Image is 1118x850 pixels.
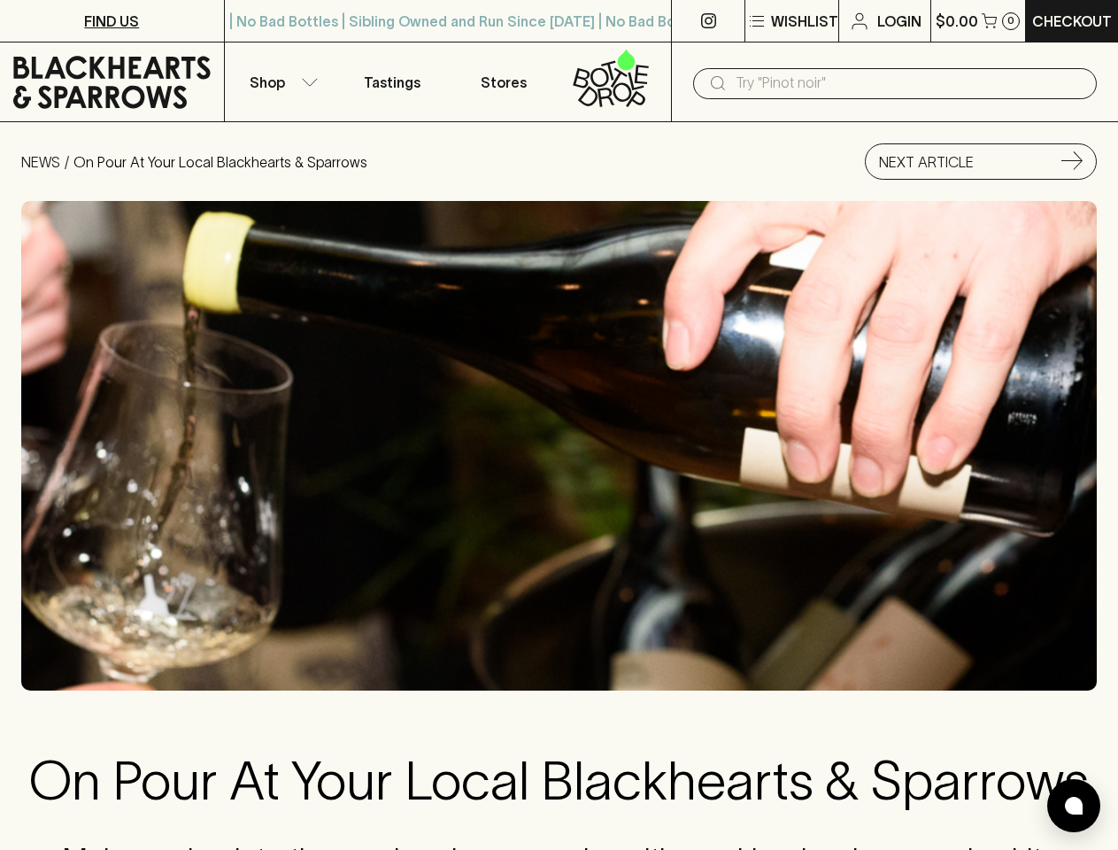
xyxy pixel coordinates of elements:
[1007,16,1014,26] p: 0
[1065,797,1083,815] img: bubble-icon
[771,11,838,32] p: Wishlist
[936,11,978,32] p: $0.00
[481,72,527,93] p: Stores
[250,72,285,93] p: Shop
[877,11,921,32] p: Login
[21,201,1097,691] img: on-pour-banner-1.png
[225,42,336,121] button: Shop
[448,42,559,121] a: Stores
[21,154,60,170] a: NEWS
[84,11,139,32] p: FIND US
[336,42,448,121] a: Tastings
[364,72,420,93] p: Tastings
[736,69,1083,97] input: Try "Pinot noir"
[1032,11,1112,32] p: Checkout
[21,749,1097,813] h2: On Pour At Your Local Blackhearts & Sparrows
[879,151,974,173] p: NEXT ARTICLE
[865,143,1097,180] a: NEXT ARTICLE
